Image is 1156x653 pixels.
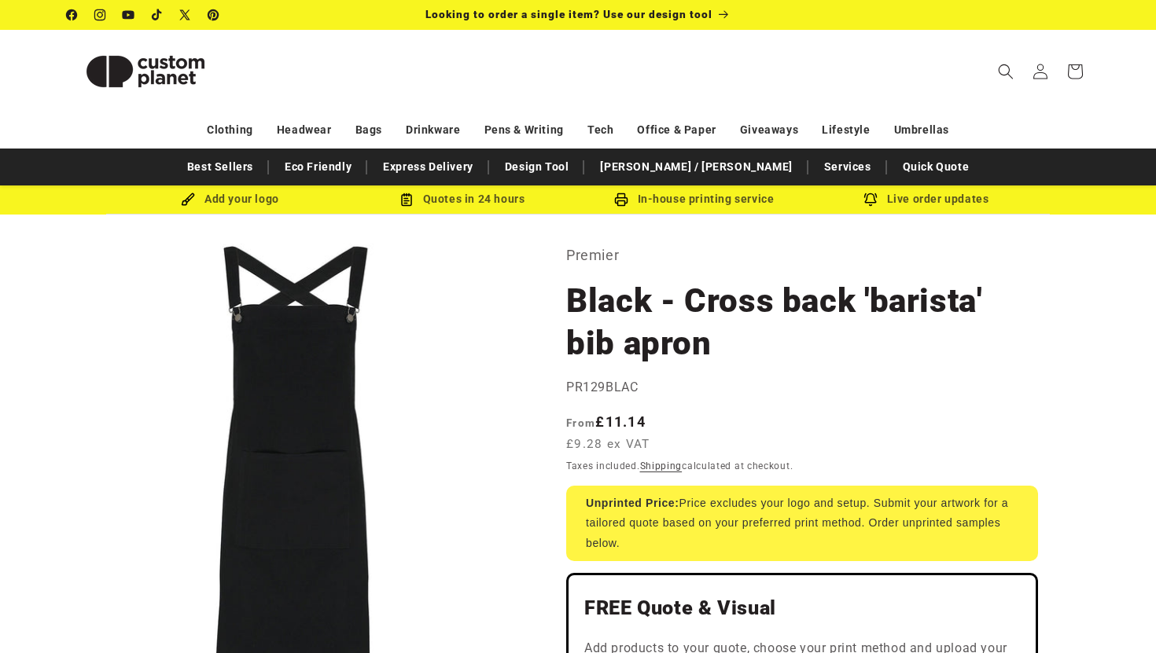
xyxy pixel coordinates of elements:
[586,497,679,509] strong: Unprinted Price:
[592,153,800,181] a: [PERSON_NAME] / [PERSON_NAME]
[346,189,578,209] div: Quotes in 24 hours
[425,8,712,20] span: Looking to order a single item? Use our design tool
[566,413,646,430] strong: £11.14
[566,458,1038,474] div: Taxes included. calculated at checkout.
[740,116,798,144] a: Giveaways
[822,116,870,144] a: Lifestyle
[207,116,253,144] a: Clothing
[179,153,261,181] a: Best Sellers
[614,193,628,207] img: In-house printing
[566,416,595,429] span: From
[640,460,683,471] a: Shipping
[277,116,332,144] a: Headwear
[566,435,650,453] span: £9.28 ex VAT
[566,380,638,394] span: PR129BLAC
[67,36,224,107] img: Custom Planet
[497,153,577,181] a: Design Tool
[61,30,230,112] a: Custom Planet
[181,193,195,207] img: Brush Icon
[277,153,359,181] a: Eco Friendly
[988,54,1023,89] summary: Search
[894,116,949,144] a: Umbrellas
[406,116,460,144] a: Drinkware
[863,193,878,207] img: Order updates
[584,596,1020,621] h2: FREE Quote & Visual
[895,153,977,181] a: Quick Quote
[355,116,382,144] a: Bags
[484,116,564,144] a: Pens & Writing
[114,189,346,209] div: Add your logo
[578,189,810,209] div: In-house printing service
[375,153,481,181] a: Express Delivery
[566,486,1038,561] div: Price excludes your logo and setup. Submit your artwork for a tailored quote based on your prefer...
[566,280,1038,365] h1: Black - Cross back 'barista' bib apron
[637,116,716,144] a: Office & Paper
[816,153,879,181] a: Services
[587,116,613,144] a: Tech
[399,193,414,207] img: Order Updates Icon
[810,189,1042,209] div: Live order updates
[566,243,1038,268] p: Premier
